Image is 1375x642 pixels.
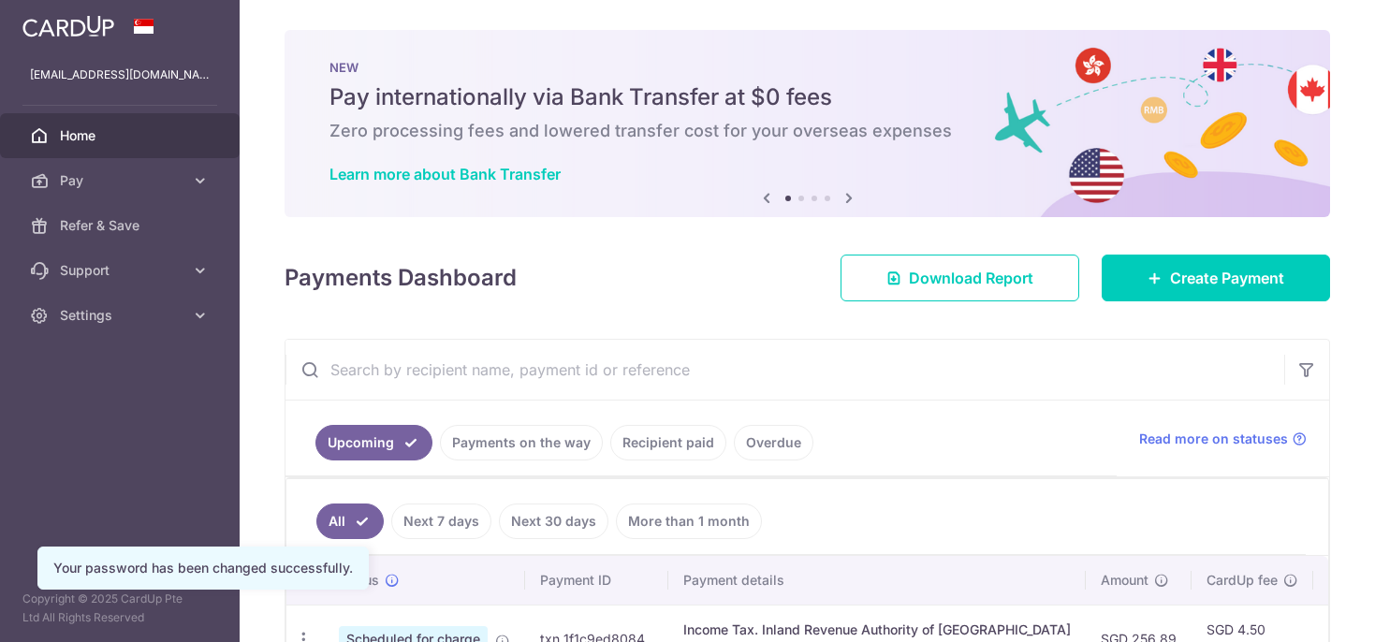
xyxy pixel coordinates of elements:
a: Download Report [841,255,1079,301]
a: Learn more about Bank Transfer [329,165,561,183]
a: Upcoming [315,425,432,460]
th: Payment details [668,556,1086,605]
div: Income Tax. Inland Revenue Authority of [GEOGRAPHIC_DATA] [683,620,1071,639]
h5: Pay internationally via Bank Transfer at $0 fees [329,82,1285,112]
span: CardUp fee [1207,571,1278,590]
span: Amount [1101,571,1148,590]
span: Support [60,261,183,280]
a: More than 1 month [616,503,762,539]
span: Download Report [909,267,1033,289]
a: Recipient paid [610,425,726,460]
a: Overdue [734,425,813,460]
span: Refer & Save [60,216,183,235]
img: Bank transfer banner [285,30,1330,217]
span: Settings [60,306,183,325]
a: Next 30 days [499,503,608,539]
div: Your password has been changed successfully. [53,559,353,577]
a: Next 7 days [391,503,491,539]
span: Read more on statuses [1139,430,1288,448]
p: NEW [329,60,1285,75]
a: Payments on the way [440,425,603,460]
a: Create Payment [1102,255,1330,301]
h6: Zero processing fees and lowered transfer cost for your overseas expenses [329,120,1285,142]
span: Pay [60,171,183,190]
p: [EMAIL_ADDRESS][DOMAIN_NAME] [30,66,210,84]
img: CardUp [22,15,114,37]
h4: Payments Dashboard [285,261,517,295]
a: All [316,503,384,539]
th: Payment ID [525,556,668,605]
a: Read more on statuses [1139,430,1307,448]
span: Create Payment [1170,267,1284,289]
input: Search by recipient name, payment id or reference [285,340,1284,400]
span: Home [60,126,183,145]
